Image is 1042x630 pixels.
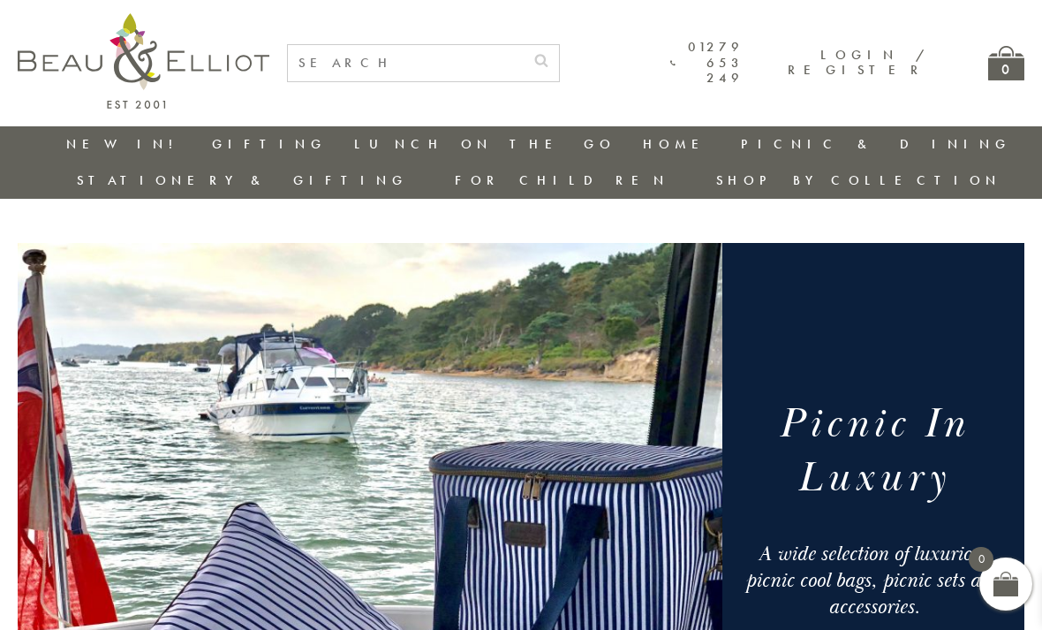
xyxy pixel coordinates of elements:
a: Gifting [212,135,327,153]
a: Picnic & Dining [741,135,1011,153]
a: Login / Register [788,46,926,79]
a: Lunch On The Go [354,135,615,153]
h1: Picnic In Luxury [737,398,1009,505]
a: Home [643,135,714,153]
a: 0 [988,46,1024,80]
img: logo [18,13,269,109]
div: A wide selection of luxurious picnic cool bags, picnic sets and accessories. [737,541,1009,620]
input: SEARCH [288,45,524,81]
a: New in! [66,135,185,153]
a: For Children [455,171,669,189]
span: 0 [969,547,993,572]
a: Stationery & Gifting [77,171,408,189]
a: Shop by collection [716,171,1001,189]
a: 01279 653 249 [670,40,744,86]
